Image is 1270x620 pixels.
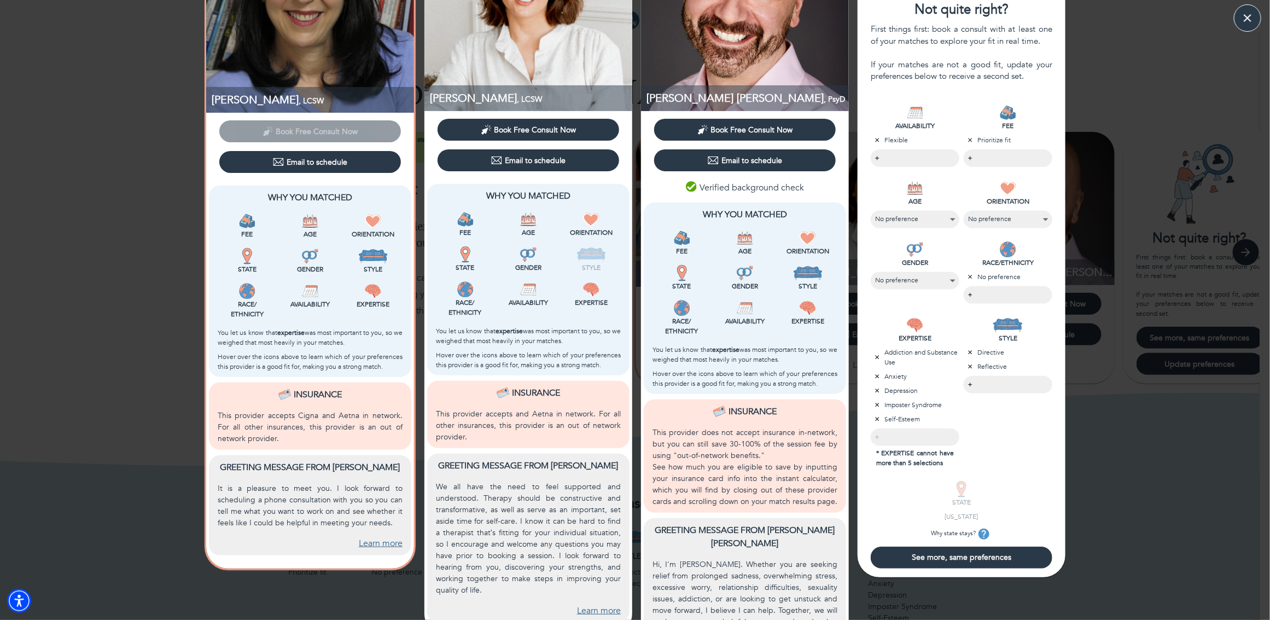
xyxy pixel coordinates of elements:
[520,211,537,228] img: Age
[871,196,959,206] p: AGE
[964,135,1052,145] p: Prioritize fit
[218,264,276,274] p: State
[871,135,959,145] p: Flexible
[964,347,1052,357] p: Directive
[686,181,804,194] p: Verified background check
[281,264,339,274] p: Gender
[800,300,816,316] img: Expertise
[457,281,474,298] img: Race/<br />Ethnicity
[436,228,494,237] p: Fee
[436,350,621,370] p: Hover over the icons above to learn which of your preferences this provider is a good fit for, ma...
[218,248,276,274] div: This provider is licensed to work in your state.
[218,229,276,239] p: Fee
[239,283,255,299] img: Race/<br />Ethnicity
[907,241,923,258] img: GENDER
[436,263,494,273] p: State
[239,213,255,229] img: Fee
[964,333,1052,343] p: STYLE
[653,369,837,389] p: Hover over the icons above to learn which of your preferences this provider is a good fit for, ma...
[299,96,324,106] span: , LCSW
[653,281,711,291] p: State
[993,317,1023,333] img: STYLE
[457,246,474,263] img: State
[737,230,753,246] img: Age
[436,326,621,346] p: You let us know that was most important to you, so we weighed that most heavily in your matches.
[871,372,959,381] p: Anxiety
[653,208,837,221] p: Why You Matched
[871,121,959,131] p: AVAILABILITY
[583,211,599,228] img: Orientation
[239,248,255,264] img: State
[824,94,845,105] span: , PsyD
[964,258,1052,268] p: RACE/ETHNICITY
[964,272,1052,282] p: No preference
[907,180,923,196] img: AGE
[674,230,690,246] img: Fee
[436,298,494,317] p: Race/ Ethnicity
[302,248,318,264] img: Gender
[277,328,305,337] b: expertise
[436,481,621,596] p: We all have the need to feel supported and understood. Therapy should be constructive and transfo...
[499,228,557,237] p: Age
[344,299,403,309] p: Expertise
[302,283,318,299] img: Availability
[953,481,970,497] img: STATE
[653,524,837,550] p: Greeting message from [PERSON_NAME] [PERSON_NAME]
[779,281,837,291] p: Style
[218,328,403,347] p: You let us know that was most important to you, so we weighed that most heavily in your matches.
[871,547,1052,569] button: See more, same preferences
[273,157,347,167] div: Email to schedule
[436,246,494,273] div: This provider is licensed to work in your state.
[654,149,836,171] button: Email to schedule
[875,552,1048,563] span: See more, same preferences
[562,298,621,308] p: Expertise
[871,386,959,396] p: Depression
[7,589,31,613] div: Accessibility Menu
[674,265,690,281] img: State
[737,265,753,281] img: Gender
[964,362,1052,372] p: Reflective
[737,300,753,316] img: Availability
[858,1,1065,19] div: Not quite right?
[218,299,276,319] p: Race/ Ethnicity
[438,119,619,141] button: Book Free Consult Now
[359,537,403,550] a: Learn more
[871,414,959,424] p: Self-Esteem
[294,388,342,401] p: Insurance
[779,316,837,326] p: Expertise
[907,105,923,121] img: AVAILABILITY
[520,281,537,298] img: Availability
[653,461,837,507] p: See how much you are eligible to save by inputting your insurance card info into the instant calc...
[212,92,414,107] p: LCSW
[779,246,837,256] p: Orientation
[917,497,1006,507] p: STATE
[871,400,959,410] p: Imposter Syndrome
[436,408,621,443] p: This provider accepts and Aetna in network. For all other insurances, this provider is an out of ...
[436,459,621,472] p: Greeting message from [PERSON_NAME]
[219,125,401,136] span: This provider has not yet shared their calendar link. Please email the provider to schedule
[219,151,401,173] button: Email to schedule
[729,405,777,418] p: Insurance
[871,333,959,343] p: EXPERTISE
[457,211,474,228] img: Fee
[711,125,793,135] span: Book Free Consult Now
[218,410,403,444] p: This provider accepts Cigna and Aetna in network. For all other insurances, this provider is an o...
[917,512,1006,522] p: [US_STATE]
[793,265,823,281] img: Style
[491,155,566,166] div: Email to schedule
[218,191,403,204] p: Why You Matched
[646,91,849,106] p: PsyD
[583,281,599,298] img: Expertise
[577,605,621,617] a: Learn more
[281,229,339,239] p: Age
[1000,180,1016,196] img: ORIENTATION
[512,386,561,399] p: Insurance
[344,264,403,274] p: Style
[281,299,339,309] p: Availability
[302,213,318,229] img: Age
[653,427,837,461] p: This provider does not accept insurance in-network, but you can still save 30-100% of the session...
[715,316,774,326] p: Availability
[976,526,992,542] button: tooltip
[496,327,523,335] b: expertise
[871,347,959,367] p: Addiction and Substance Use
